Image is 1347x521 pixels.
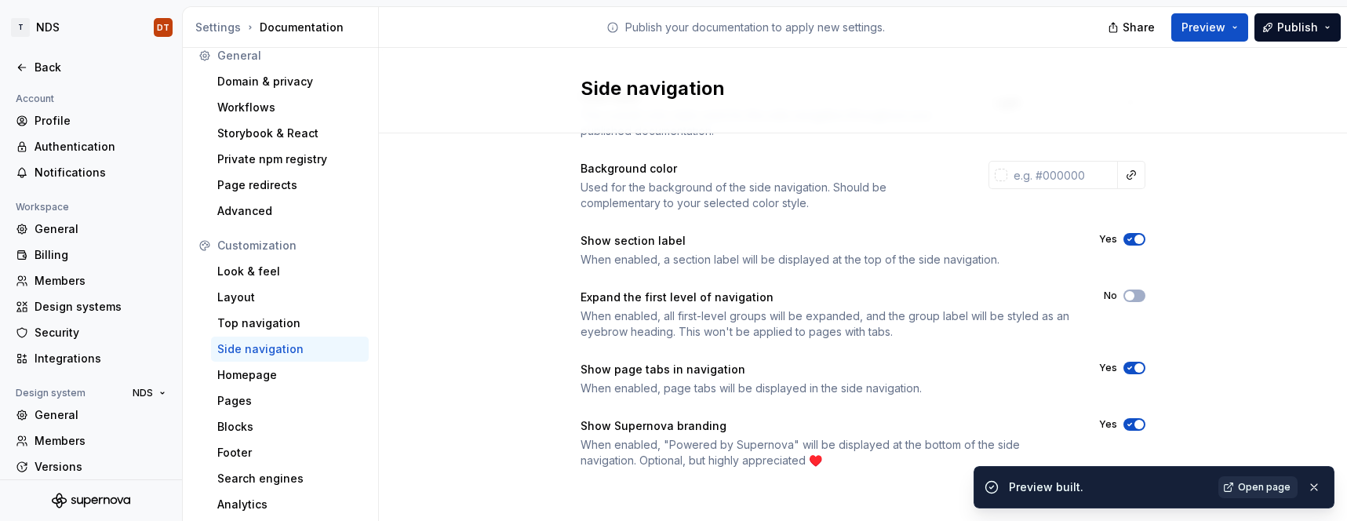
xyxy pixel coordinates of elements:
label: Yes [1099,362,1117,374]
a: Design systems [9,294,173,319]
span: Preview [1181,20,1225,35]
div: Show section label [581,233,1071,249]
a: Advanced [211,199,369,224]
div: Members [35,273,166,289]
button: Publish [1254,13,1341,42]
span: Share [1123,20,1155,35]
svg: Supernova Logo [52,493,130,508]
div: Layout [217,290,362,305]
a: General [9,217,173,242]
a: Profile [9,108,173,133]
div: Workflows [217,100,362,115]
div: Documentation [195,20,372,35]
div: Integrations [35,351,166,366]
div: Authentication [35,139,166,155]
p: Publish your documentation to apply new settings. [625,20,885,35]
a: Open page [1218,476,1298,498]
a: Storybook & React [211,121,369,146]
span: Open page [1238,481,1291,494]
a: Top navigation [211,311,369,336]
div: Back [35,60,166,75]
div: Account [9,89,60,108]
a: Workflows [211,95,369,120]
a: Homepage [211,363,369,388]
a: Page redirects [211,173,369,198]
a: Side navigation [211,337,369,362]
div: Design systems [35,299,166,315]
a: Versions [9,454,173,479]
a: Pages [211,388,369,414]
a: Private npm registry [211,147,369,172]
button: Preview [1171,13,1248,42]
div: Members [35,433,166,449]
div: Footer [217,445,362,461]
label: Yes [1099,418,1117,431]
div: Top navigation [217,315,362,331]
div: T [11,18,30,37]
h2: Side navigation [581,76,1127,101]
div: DT [157,21,169,34]
input: e.g. #000000 [1007,161,1118,189]
div: Analytics [217,497,362,512]
div: Workspace [9,198,75,217]
div: General [217,48,362,64]
div: Versions [35,459,166,475]
div: Show Supernova branding [581,418,1071,434]
div: Notifications [35,165,166,180]
div: General [35,221,166,237]
div: Customization [217,238,362,253]
a: Footer [211,440,369,465]
a: Search engines [211,466,369,491]
div: When enabled, page tabs will be displayed in the side navigation. [581,381,1071,396]
div: Storybook & React [217,126,362,141]
a: General [9,403,173,428]
div: Expand the first level of navigation [581,290,1076,305]
div: Show page tabs in navigation [581,362,1071,377]
a: Billing [9,242,173,268]
button: Settings [195,20,241,35]
div: Advanced [217,203,362,219]
div: Preview built. [1009,479,1209,495]
a: Notifications [9,160,173,185]
a: Members [9,428,173,454]
a: Blocks [211,414,369,439]
a: Authentication [9,134,173,159]
div: NDS [36,20,60,35]
div: Blocks [217,419,362,435]
label: Yes [1099,233,1117,246]
a: Members [9,268,173,293]
div: Homepage [217,367,362,383]
a: Back [9,55,173,80]
a: Domain & privacy [211,69,369,94]
span: NDS [133,387,153,399]
div: Private npm registry [217,151,362,167]
div: Design system [9,384,92,403]
div: Billing [35,247,166,263]
div: Look & feel [217,264,362,279]
div: Background color [581,161,960,177]
div: Used for the background of the side navigation. Should be complementary to your selected color st... [581,180,960,211]
a: Integrations [9,346,173,371]
span: Publish [1277,20,1318,35]
button: TNDSDT [3,10,179,45]
div: Pages [217,393,362,409]
div: Security [35,325,166,341]
div: When enabled, a section label will be displayed at the top of the side navigation. [581,252,1071,268]
a: Security [9,320,173,345]
div: Profile [35,113,166,129]
a: Analytics [211,492,369,517]
div: Side navigation [217,341,362,357]
div: Page redirects [217,177,362,193]
a: Look & feel [211,259,369,284]
div: Domain & privacy [217,74,362,89]
div: Search engines [217,471,362,486]
div: When enabled, "Powered by Supernova" will be displayed at the bottom of the side navigation. Opti... [581,437,1071,468]
div: General [35,407,166,423]
div: When enabled, all first-level groups will be expanded, and the group label will be styled as an e... [581,308,1076,340]
button: Share [1100,13,1165,42]
label: No [1104,290,1117,302]
a: Layout [211,285,369,310]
